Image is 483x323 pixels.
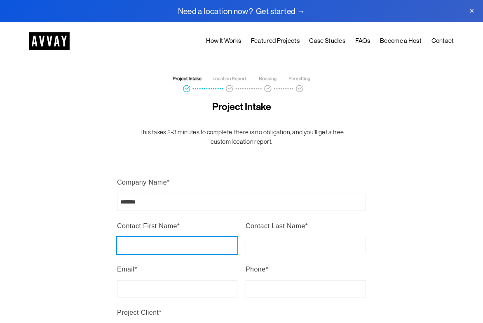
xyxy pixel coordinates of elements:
[117,222,177,229] span: Contact First Name
[117,309,159,316] span: Project Client
[117,266,134,273] span: Email
[206,36,242,47] a: How It Works
[246,222,305,229] span: Contact Last Name
[355,36,370,47] a: FAQs
[117,194,366,211] input: Company Name*
[309,36,345,47] a: Case Studies
[136,101,347,113] h4: Project Intake
[117,237,237,254] input: Contact First Name*
[136,128,347,147] p: This takes 2-3 minutes to complete, there is no obligation, and you’ll get a free custom location...
[246,237,366,254] input: Contact Last Name*
[251,36,300,47] a: Featured Projects
[246,266,266,273] span: Phone
[117,179,167,186] span: Company Name
[29,32,70,50] img: AVVAY - The First Nationwide Location Scouting Co.
[431,36,454,47] a: Contact
[380,36,422,47] a: Become a Host
[117,280,237,297] input: Email*
[246,280,366,297] input: Phone*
